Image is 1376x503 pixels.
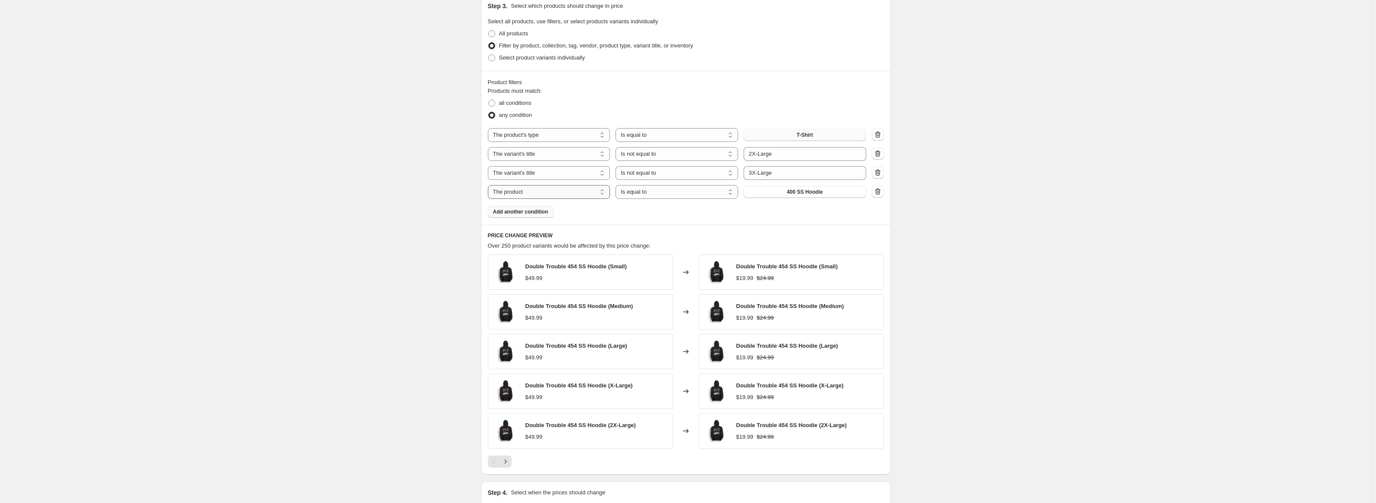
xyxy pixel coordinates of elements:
strike: $24.99 [757,433,774,441]
span: all conditions [499,100,531,106]
strike: $24.99 [757,314,774,322]
span: All products [499,30,528,37]
div: $19.99 [736,353,754,362]
p: Select which products should change in price [511,2,623,10]
span: 400 SS Hoodie [787,189,823,195]
span: Add another condition [493,208,548,215]
nav: Pagination [488,456,512,468]
span: Over 250 product variants would be affected by this price change: [488,242,651,249]
span: Select product variants individually [499,54,585,61]
strike: $24.99 [757,353,774,362]
span: T-Shirt [797,132,813,138]
img: LT_065_Double_Trouble_454_SS_Hoodie_Back_80x.png [493,378,518,404]
span: Double Trouble 454 SS Hoodie (Medium) [525,303,633,309]
span: Double Trouble 454 SS Hoodie (2X-Large) [525,422,636,428]
span: Double Trouble 454 SS Hoodie (Large) [525,343,627,349]
div: $49.99 [525,314,543,322]
span: Double Trouble 454 SS Hoodie (X-Large) [525,382,633,389]
h6: PRICE CHANGE PREVIEW [488,232,884,239]
button: Add another condition [488,206,553,218]
span: Filter by product, collection, tag, vendor, product type, variant title, or inventory [499,42,693,49]
img: LT_065_Double_Trouble_454_SS_Hoodie_Back_80x.png [493,418,518,444]
img: LT_065_Double_Trouble_454_SS_Hoodie_Back_80x.png [704,259,729,285]
img: LT_065_Double_Trouble_454_SS_Hoodie_Back_80x.png [704,339,729,365]
img: LT_065_Double_Trouble_454_SS_Hoodie_Back_80x.png [493,339,518,365]
span: Products must match: [488,88,542,94]
button: 400 SS Hoodie [744,186,866,198]
strike: $24.99 [757,393,774,402]
div: $19.99 [736,433,754,441]
div: $19.99 [736,393,754,402]
div: $19.99 [736,314,754,322]
button: Next [500,456,512,468]
span: Double Trouble 454 SS Hoodie (Small) [525,263,627,270]
span: any condition [499,112,532,118]
span: Double Trouble 454 SS Hoodie (Large) [736,343,838,349]
span: Double Trouble 454 SS Hoodie (2X-Large) [736,422,847,428]
button: T-Shirt [744,129,866,141]
img: LT_065_Double_Trouble_454_SS_Hoodie_Back_80x.png [704,299,729,325]
strike: $24.99 [757,274,774,283]
div: $19.99 [736,274,754,283]
h2: Step 4. [488,488,508,497]
img: LT_065_Double_Trouble_454_SS_Hoodie_Back_80x.png [493,299,518,325]
div: $49.99 [525,274,543,283]
div: $49.99 [525,353,543,362]
span: Select all products, use filters, or select products variants individually [488,18,658,25]
img: LT_065_Double_Trouble_454_SS_Hoodie_Back_80x.png [704,378,729,404]
img: LT_065_Double_Trouble_454_SS_Hoodie_Back_80x.png [493,259,518,285]
span: Double Trouble 454 SS Hoodie (X-Large) [736,382,844,389]
p: Select when the prices should change [511,488,605,497]
h2: Step 3. [488,2,508,10]
div: $49.99 [525,433,543,441]
img: LT_065_Double_Trouble_454_SS_Hoodie_Back_80x.png [704,418,729,444]
div: Product filters [488,78,884,87]
span: Double Trouble 454 SS Hoodie (Medium) [736,303,844,309]
div: $49.99 [525,393,543,402]
span: Double Trouble 454 SS Hoodie (Small) [736,263,838,270]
